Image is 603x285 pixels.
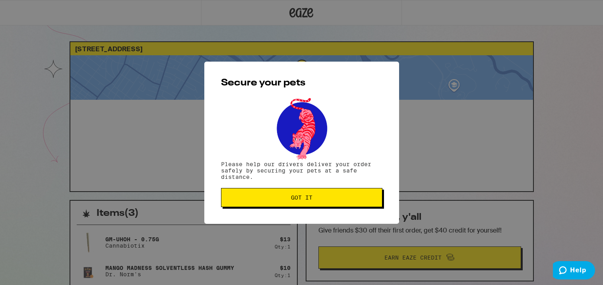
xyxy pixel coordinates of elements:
[221,78,382,88] h2: Secure your pets
[269,96,334,161] img: pets
[553,261,595,281] iframe: Opens a widget where you can find more information
[221,161,382,180] p: Please help our drivers deliver your order safely by securing your pets at a safe distance.
[221,188,382,207] button: Got it
[291,195,312,200] span: Got it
